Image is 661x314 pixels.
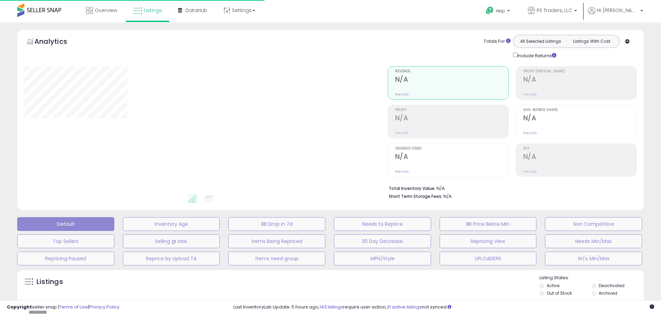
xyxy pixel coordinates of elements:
[440,234,537,248] button: Repricing View
[545,252,642,265] button: W/o Min/Max
[395,131,409,135] small: Prev: N/A
[395,70,508,73] span: Revenue
[440,252,537,265] button: UPLOADERS
[523,170,537,174] small: Prev: N/A
[566,37,617,46] button: Listings With Cost
[523,70,637,73] span: Profit [PERSON_NAME]
[523,114,637,123] h2: N/A
[545,234,642,248] button: Needs Min/Max
[395,147,508,151] span: Ordered Items
[7,304,32,310] strong: Copyright
[496,8,505,14] span: Help
[95,7,117,14] span: Overview
[395,170,409,174] small: Prev: N/A
[597,7,638,14] span: Hi [PERSON_NAME]
[440,217,537,231] button: BB Price Below Min
[334,252,431,265] button: MPN/Style
[228,252,325,265] button: Items need group
[228,217,325,231] button: BB Drop in 7d
[523,75,637,85] h2: N/A
[395,108,508,112] span: Profit
[545,217,642,231] button: Non Competitive
[123,234,220,248] button: Selling @ Max
[17,217,114,231] button: Default
[523,131,537,135] small: Prev: N/A
[17,252,114,265] button: Repricing Paused
[480,1,517,22] a: Help
[523,108,637,112] span: Avg. Buybox Share
[523,153,637,162] h2: N/A
[395,114,508,123] h2: N/A
[395,75,508,85] h2: N/A
[144,7,162,14] span: Listings
[34,37,81,48] h5: Analytics
[395,92,409,97] small: Prev: N/A
[484,38,511,45] div: Totals For
[228,234,325,248] button: Items Being Repriced
[515,37,566,46] button: All Selected Listings
[389,193,442,199] b: Short Term Storage Fees:
[395,153,508,162] h2: N/A
[537,7,572,14] span: PS Traders, LLC
[523,92,537,97] small: Prev: N/A
[186,7,207,14] span: DataHub
[17,234,114,248] button: Top Sellers
[588,7,643,22] a: Hi [PERSON_NAME]
[523,147,637,151] span: ROI
[334,217,431,231] button: Needs to Reprice
[389,185,436,191] b: Total Inventory Value:
[389,184,632,192] li: N/A
[123,217,220,231] button: Inventory Age
[334,234,431,248] button: 30 Day Decrease
[508,51,565,59] div: Include Returns
[123,252,220,265] button: Reprice by Upload TA
[7,304,119,311] div: seller snap | |
[443,193,452,200] span: N/A
[485,6,494,15] i: Get Help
